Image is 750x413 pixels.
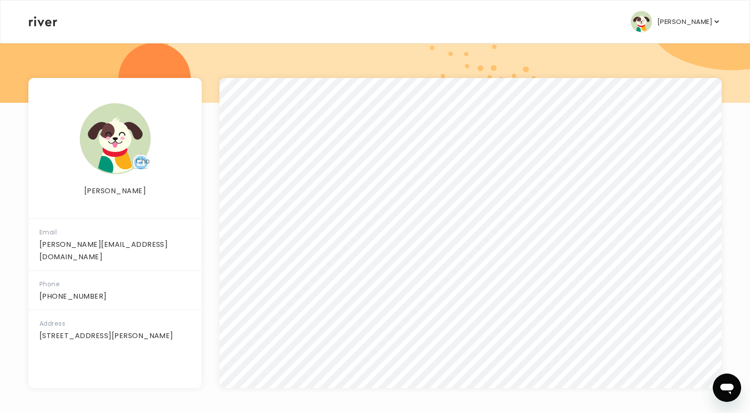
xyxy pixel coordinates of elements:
[631,11,652,32] img: user avatar
[39,228,57,237] span: Email
[713,374,741,402] iframe: Button to launch messaging window
[657,16,712,28] p: [PERSON_NAME]
[39,280,60,288] span: Phone
[39,290,191,303] p: [PHONE_NUMBER]
[39,319,65,328] span: Address
[80,103,151,174] img: user avatar
[39,330,191,342] p: [STREET_ADDRESS][PERSON_NAME]
[631,11,721,32] button: user avatar[PERSON_NAME]
[39,238,191,263] p: [PERSON_NAME][EMAIL_ADDRESS][DOMAIN_NAME]
[29,185,201,197] p: [PERSON_NAME]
